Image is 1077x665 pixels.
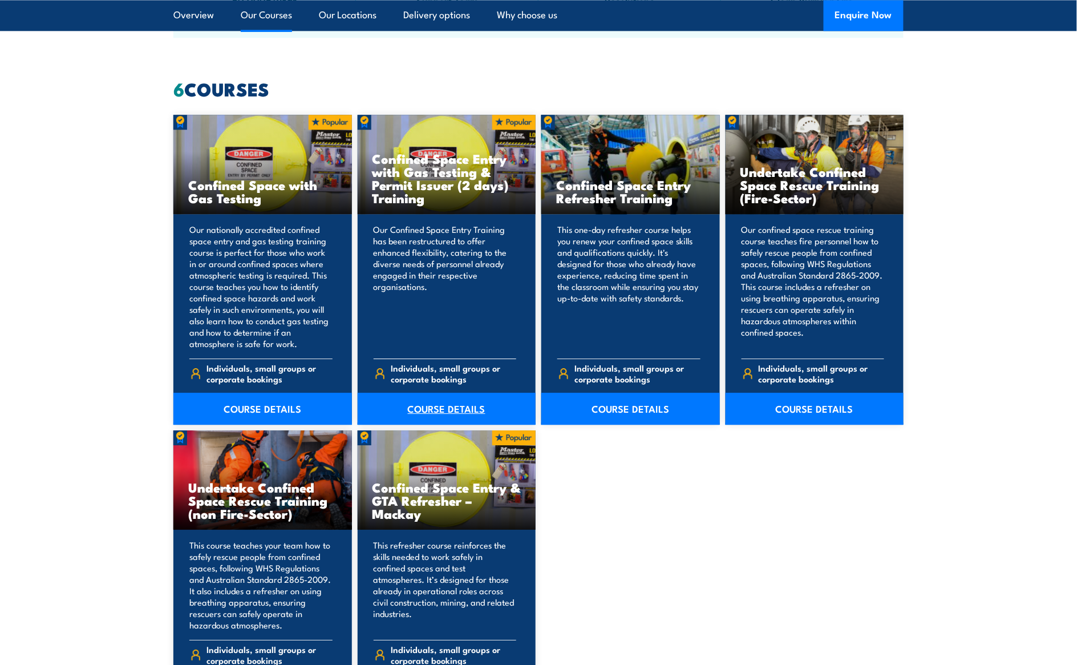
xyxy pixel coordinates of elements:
[726,393,904,425] a: COURSE DETAILS
[188,178,337,204] h3: Confined Space with Gas Testing
[557,224,701,349] p: This one-day refresher course helps you renew your confined space skills and qualifications quick...
[173,80,904,96] h2: COURSES
[173,393,352,425] a: COURSE DETAILS
[373,481,521,520] h3: Confined Space Entry & GTA Refresher – Mackay
[740,165,889,204] h3: Undertake Confined Space Rescue Training (Fire-Sector)
[189,539,333,631] p: This course teaches your team how to safely rescue people from confined spaces, following WHS Reg...
[759,362,884,384] span: Individuals, small groups or corporate bookings
[575,362,701,384] span: Individuals, small groups or corporate bookings
[556,178,705,204] h3: Confined Space Entry Refresher Training
[373,152,521,204] h3: Confined Space Entry with Gas Testing & Permit Issuer (2 days) Training
[374,539,517,631] p: This refresher course reinforces the skills needed to work safely in confined spaces and test atm...
[173,74,184,103] strong: 6
[358,393,536,425] a: COURSE DETAILS
[374,224,517,349] p: Our Confined Space Entry Training has been restructured to offer enhanced flexibility, catering t...
[541,393,720,425] a: COURSE DETAILS
[188,481,337,520] h3: Undertake Confined Space Rescue Training (non Fire-Sector)
[189,224,333,349] p: Our nationally accredited confined space entry and gas testing training course is perfect for tho...
[742,224,885,349] p: Our confined space rescue training course teaches fire personnel how to safely rescue people from...
[391,362,516,384] span: Individuals, small groups or corporate bookings
[207,362,333,384] span: Individuals, small groups or corporate bookings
